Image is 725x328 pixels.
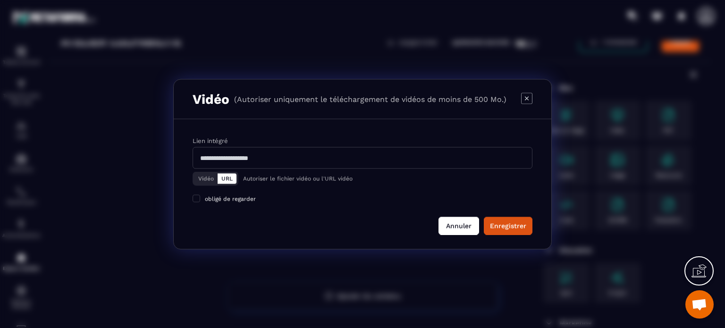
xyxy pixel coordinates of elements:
h3: Vidéo [193,91,229,107]
p: (Autoriser uniquement le téléchargement de vidéos de moins de 500 Mo.) [234,94,506,103]
p: Autoriser le fichier vidéo ou l'URL vidéo [243,175,353,182]
label: Lien intégré [193,137,228,144]
button: Enregistrer [484,217,532,235]
span: obligé de regarder [205,195,256,202]
div: Enregistrer [490,221,526,230]
button: Vidéo [194,173,218,184]
button: Annuler [438,217,479,235]
div: Ouvrir le chat [685,290,714,319]
button: URL [218,173,236,184]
